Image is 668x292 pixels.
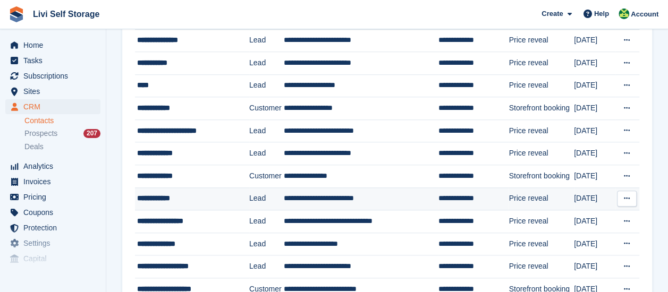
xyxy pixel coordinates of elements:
span: Pricing [23,190,87,204]
td: [DATE] [574,52,615,75]
a: menu [5,84,100,99]
td: [DATE] [574,29,615,52]
a: menu [5,174,100,189]
span: Tasks [23,53,87,68]
td: Customer [249,97,284,120]
td: Customer [249,165,284,188]
a: menu [5,251,100,266]
td: Lead [249,233,284,255]
td: Storefront booking [509,165,573,188]
span: Account [631,9,658,20]
span: Protection [23,220,87,235]
td: [DATE] [574,119,615,142]
span: CRM [23,99,87,114]
td: Lead [249,119,284,142]
td: [DATE] [574,210,615,233]
td: Price reveal [509,52,573,75]
td: Price reveal [509,119,573,142]
span: Deals [24,142,44,152]
a: menu [5,99,100,114]
a: menu [5,190,100,204]
div: 207 [83,129,100,138]
td: Lead [249,255,284,278]
td: Lead [249,187,284,210]
img: stora-icon-8386f47178a22dfd0bd8f6a31ec36ba5ce8667c1dd55bd0f319d3a0aa187defe.svg [9,6,24,22]
td: [DATE] [574,255,615,278]
a: Prospects 207 [24,128,100,139]
span: Analytics [23,159,87,174]
td: Storefront booking [509,97,573,120]
a: menu [5,38,100,53]
td: Price reveal [509,74,573,97]
a: Contacts [24,116,100,126]
td: Price reveal [509,187,573,210]
td: Price reveal [509,233,573,255]
a: menu [5,236,100,251]
a: menu [5,220,100,235]
td: [DATE] [574,74,615,97]
a: Livi Self Storage [29,5,104,23]
td: Price reveal [509,255,573,278]
td: Lead [249,74,284,97]
td: [DATE] [574,165,615,188]
span: Prospects [24,128,57,139]
td: Price reveal [509,142,573,165]
span: Capital [23,251,87,266]
span: Help [594,8,609,19]
td: Lead [249,29,284,52]
td: [DATE] [574,142,615,165]
a: menu [5,68,100,83]
td: [DATE] [574,187,615,210]
td: Lead [249,210,284,233]
td: Lead [249,142,284,165]
span: Home [23,38,87,53]
td: [DATE] [574,97,615,120]
a: Deals [24,141,100,152]
a: menu [5,159,100,174]
a: menu [5,205,100,220]
a: menu [5,53,100,68]
td: Price reveal [509,210,573,233]
td: [DATE] [574,233,615,255]
td: Price reveal [509,29,573,52]
span: Coupons [23,205,87,220]
span: Settings [23,236,87,251]
td: Lead [249,52,284,75]
span: Subscriptions [23,68,87,83]
span: Create [542,8,563,19]
span: Invoices [23,174,87,189]
span: Sites [23,84,87,99]
img: Alex Handyside [619,8,629,19]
